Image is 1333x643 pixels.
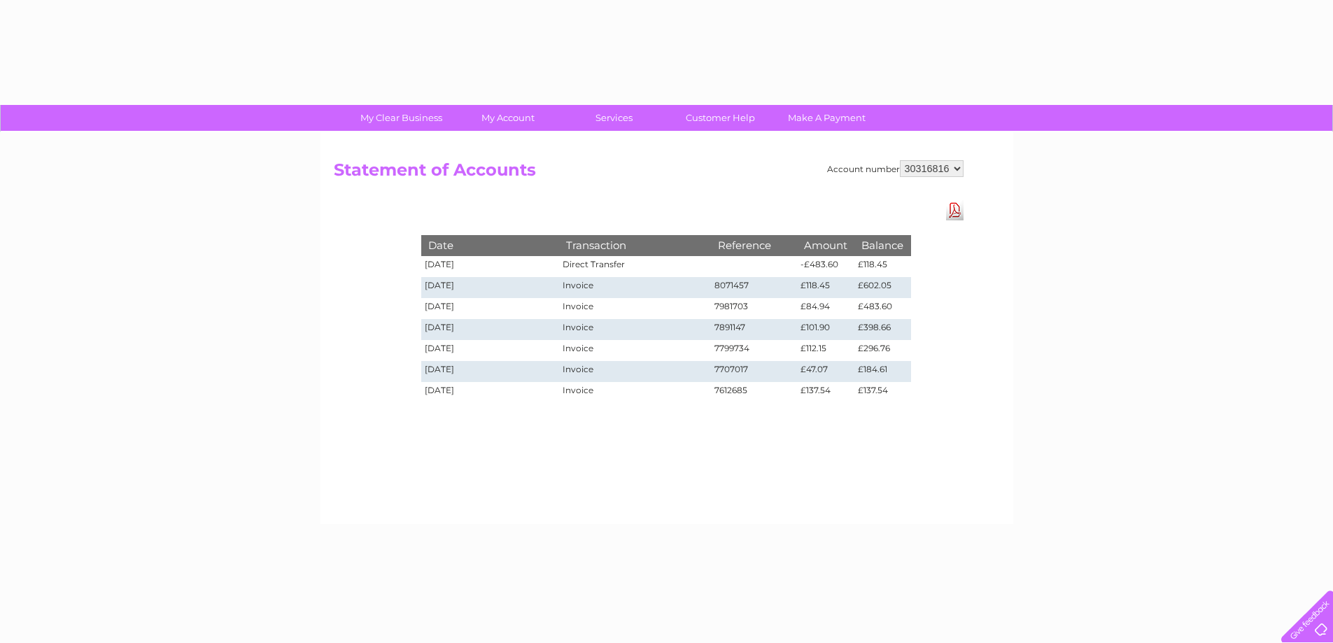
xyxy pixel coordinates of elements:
[421,361,560,382] td: [DATE]
[559,256,710,277] td: Direct Transfer
[854,361,910,382] td: £184.61
[421,256,560,277] td: [DATE]
[797,256,854,277] td: -£483.60
[711,361,798,382] td: 7707017
[559,277,710,298] td: Invoice
[711,235,798,255] th: Reference
[421,235,560,255] th: Date
[797,235,854,255] th: Amount
[769,105,884,131] a: Make A Payment
[559,361,710,382] td: Invoice
[797,382,854,403] td: £137.54
[854,235,910,255] th: Balance
[797,340,854,361] td: £112.15
[344,105,459,131] a: My Clear Business
[556,105,672,131] a: Services
[421,277,560,298] td: [DATE]
[421,382,560,403] td: [DATE]
[559,235,710,255] th: Transaction
[421,319,560,340] td: [DATE]
[854,298,910,319] td: £483.60
[797,277,854,298] td: £118.45
[663,105,778,131] a: Customer Help
[854,340,910,361] td: £296.76
[421,340,560,361] td: [DATE]
[559,340,710,361] td: Invoice
[854,256,910,277] td: £118.45
[711,298,798,319] td: 7981703
[854,277,910,298] td: £602.05
[559,382,710,403] td: Invoice
[421,298,560,319] td: [DATE]
[797,298,854,319] td: £84.94
[797,361,854,382] td: £47.07
[711,277,798,298] td: 8071457
[946,200,964,220] a: Download Pdf
[827,160,964,177] div: Account number
[450,105,565,131] a: My Account
[559,298,710,319] td: Invoice
[711,340,798,361] td: 7799734
[711,382,798,403] td: 7612685
[854,382,910,403] td: £137.54
[334,160,964,187] h2: Statement of Accounts
[711,319,798,340] td: 7891147
[559,319,710,340] td: Invoice
[797,319,854,340] td: £101.90
[854,319,910,340] td: £398.66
